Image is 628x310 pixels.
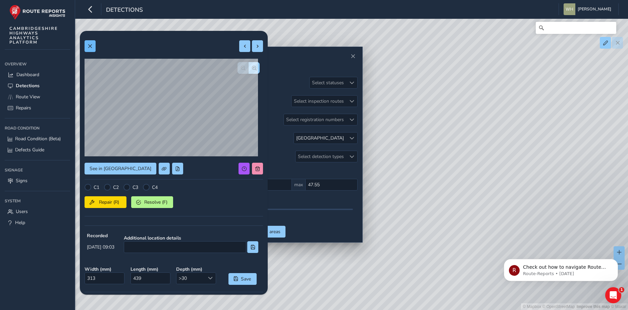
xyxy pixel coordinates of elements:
span: [DATE] 09:03 [87,244,114,250]
a: Repairs [5,102,70,113]
span: Help [15,219,25,226]
label: C4 [152,184,158,191]
button: Repair (R) [85,196,126,208]
span: Road Condition (Beta) [15,136,61,142]
span: Dashboard [16,71,39,78]
button: Save [228,273,257,285]
a: Signs [5,175,70,186]
span: Save [241,276,252,282]
div: Overview [5,59,70,69]
iframe: Intercom notifications message [494,245,628,292]
button: See in Route View [85,163,156,174]
div: 0 [231,212,353,219]
a: Help [5,217,70,228]
span: Route View [16,94,40,100]
div: Select registration numbers [284,114,346,125]
span: Signs [16,177,28,184]
button: [PERSON_NAME] [564,3,614,15]
span: [PERSON_NAME] [578,3,611,15]
div: Signage [5,165,70,175]
span: Repairs [16,105,31,111]
input: 0 [305,179,358,191]
a: Defects Guide [5,144,70,155]
span: >30 [176,273,205,284]
input: Search [536,22,616,34]
img: rr logo [9,5,65,20]
a: Dashboard [5,69,70,80]
h2: Filters [227,61,358,72]
button: Resolve (F) [131,196,173,208]
button: Close [348,52,358,61]
div: Select inspection routes [292,96,346,107]
label: C3 [133,184,138,191]
label: C1 [94,184,99,191]
span: max [292,179,305,191]
a: Detections [5,80,70,91]
strong: Length ( mm ) [130,266,172,272]
div: Select statuses [310,77,346,88]
a: Road Condition (Beta) [5,133,70,144]
span: 1 [619,287,624,293]
div: [GEOGRAPHIC_DATA] [296,135,344,141]
span: Detections [16,83,40,89]
a: Route View [5,91,70,102]
span: See in [GEOGRAPHIC_DATA] [90,165,151,172]
strong: Width ( mm ) [85,266,126,272]
span: CAMBRIDGESHIRE HIGHWAYS ANALYTICS PLATFORM [9,26,58,45]
iframe: Intercom live chat [605,287,621,303]
strong: Depth ( mm ) [176,266,217,272]
strong: Additional location details [124,235,258,241]
img: diamond-layout [564,3,575,15]
span: Detections [106,6,143,15]
div: System [5,196,70,206]
a: Users [5,206,70,217]
span: Defects Guide [15,147,44,153]
span: Resolve (F) [143,199,168,205]
label: C2 [113,184,119,191]
div: Road Condition [5,123,70,133]
strong: Recorded [87,232,114,239]
span: Repair (R) [97,199,121,205]
span: Users [16,208,28,215]
div: Select detection types [296,151,346,162]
